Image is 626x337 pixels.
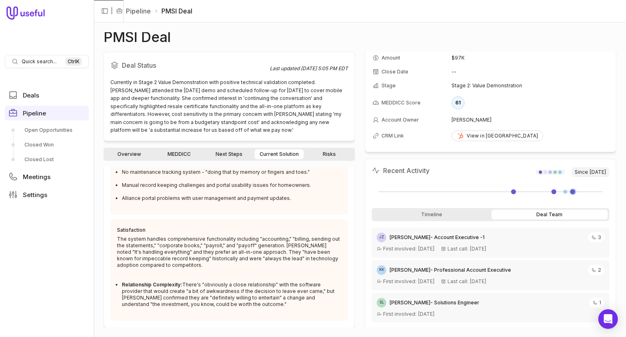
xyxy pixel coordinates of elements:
[386,267,511,273] a: [PERSON_NAME] - Professional Account Executive
[381,69,408,75] span: Close Date
[470,278,486,285] time: [DATE]
[470,246,486,252] time: [DATE]
[452,51,608,64] td: $97K
[111,6,113,16] span: |
[492,210,608,219] div: Deal Team
[154,6,192,16] li: PMSI Deal
[5,124,89,166] div: Pipeline submenu
[452,65,608,78] td: --
[379,267,384,272] text: KK
[5,187,89,202] a: Settings
[22,58,57,65] span: Quick search...
[379,235,384,239] text: JZ
[122,282,182,288] strong: Relationship Complexity:
[205,149,253,159] a: Next Steps
[386,234,485,241] a: [PERSON_NAME] - Account Executive -1
[126,6,151,16] a: Pipeline
[598,267,601,273] span: 2
[23,92,39,98] span: Deals
[255,149,304,159] a: Current Solution
[5,106,89,120] a: Pipeline
[23,110,46,116] span: Pipeline
[381,100,421,106] span: MEDDICC Score
[381,133,404,139] span: CRM Link
[5,153,89,166] a: Closed Lost
[99,5,111,17] button: Collapse sidebar
[117,226,342,234] div: Satisfaction
[418,278,434,285] time: [DATE]
[23,192,47,198] span: Settings
[452,113,608,126] td: [PERSON_NAME]
[381,82,396,89] span: Stage
[5,169,89,184] a: Meetings
[122,282,342,308] li: There's "obviously a close relationship" with the software provider that would create "a bit of a...
[122,195,342,202] li: Alliance portal problems with user management and payment updates.
[122,169,342,175] li: No maintenance tracking system - "doing that by memory or fingers and toes."
[270,65,348,72] div: Last updated
[105,149,153,159] a: Overview
[379,300,384,304] text: SL
[5,124,89,137] a: Open Opportunities
[383,311,417,317] span: First involved:
[598,234,601,241] span: 3
[418,311,434,317] time: [DATE]
[373,210,490,219] div: Timeline
[5,88,89,102] a: Deals
[372,166,430,175] h2: Recent Activity
[386,299,479,306] a: [PERSON_NAME] - Solutions Engineer
[5,138,89,151] a: Closed Won
[301,65,348,71] time: [DATE] 5:05 PM EDT
[110,78,348,134] div: Currently in Stage 2 Value Demonstration with positive technical validation completed. [PERSON_NA...
[452,79,608,92] td: Stage 2: Value Demonstration
[447,246,468,252] span: Last call:
[117,236,342,268] p: The system handles comprehensive functionality including "accounting," "billing, sending out the ...
[452,96,465,109] div: 61
[447,278,468,285] span: Last call:
[110,59,270,72] h2: Deal Status
[590,169,606,175] time: [DATE]
[122,182,342,188] li: Manual record keeping challenges and portal usability issues for homeowners.
[155,149,203,159] a: MEDDICC
[305,149,353,159] a: Risks
[383,278,417,285] span: First involved:
[599,299,601,306] span: 1
[418,246,434,252] time: [DATE]
[383,246,417,252] span: First involved:
[571,167,609,177] span: Since
[598,309,618,329] div: Open Intercom Messenger
[381,55,400,61] span: Amount
[65,58,82,66] kbd: Ctrl K
[23,174,51,180] span: Meetings
[104,32,171,42] h1: PMSI Deal
[452,131,543,141] a: View in [GEOGRAPHIC_DATA]
[381,117,419,123] span: Account Owner
[457,133,538,139] div: View in [GEOGRAPHIC_DATA]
